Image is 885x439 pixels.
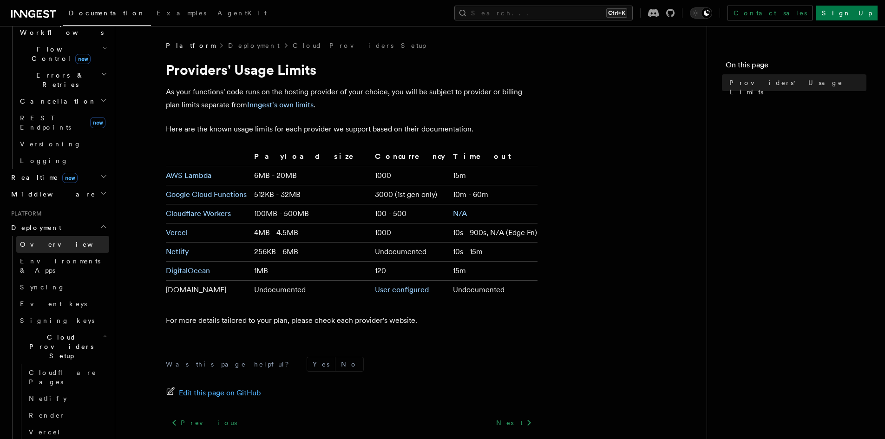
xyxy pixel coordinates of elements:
button: Toggle dark mode [690,7,712,19]
a: N/A [453,209,467,218]
a: Examples [151,3,212,25]
kbd: Ctrl+K [606,8,627,18]
td: 100 - 500 [371,204,449,223]
a: Next [491,414,538,431]
span: new [90,117,105,128]
td: 10m - 60m [449,185,538,204]
td: 15m [449,166,538,185]
span: Documentation [69,9,145,17]
a: Event keys [16,295,109,312]
p: Was this page helpful? [166,360,295,369]
a: Render [25,407,109,424]
span: Syncing [20,283,65,291]
td: 100MB - 500MB [250,204,371,223]
button: Search...Ctrl+K [454,6,633,20]
a: Logging [16,152,109,169]
button: Yes [307,357,335,371]
button: Flow Controlnew [16,41,109,67]
span: Realtime [7,173,78,182]
span: Providers' Usage Limits [729,78,866,97]
a: Cloudflare Pages [25,364,109,390]
span: Steps & Workflows [16,19,104,37]
td: [DOMAIN_NAME] [166,281,251,300]
td: 1000 [371,166,449,185]
span: new [75,54,91,64]
span: Render [29,412,65,419]
p: For more details tailored to your plan, please check each provider's website. [166,314,538,327]
span: Logging [20,157,68,164]
p: Here are the known usage limits for each provider we support based on their documentation. [166,123,538,136]
span: Deployment [7,223,61,232]
td: Undocumented [371,242,449,262]
a: Previous [166,414,243,431]
td: 15m [449,262,538,281]
button: Realtimenew [7,169,109,186]
a: Versioning [16,136,109,152]
td: 6MB - 20MB [250,166,371,185]
span: AgentKit [217,9,267,17]
a: Inngest's own limits [247,100,314,109]
span: Cloudflare Pages [29,369,97,386]
td: 1MB [250,262,371,281]
a: AgentKit [212,3,272,25]
td: 4MB - 4.5MB [250,223,371,242]
th: Timeout [449,151,538,166]
td: Undocumented [250,281,371,300]
a: AWS Lambda [166,171,211,180]
td: 120 [371,262,449,281]
a: Netlify [25,390,109,407]
p: As your functions' code runs on the hosting provider of your choice, you will be subject to provi... [166,85,538,111]
a: Environments & Apps [16,253,109,279]
td: 256KB - 6MB [250,242,371,262]
button: Middleware [7,186,109,203]
span: Cloud Providers Setup [16,333,103,360]
button: Cloud Providers Setup [16,329,109,364]
button: No [335,357,363,371]
a: Overview [16,236,109,253]
a: Signing keys [16,312,109,329]
th: Concurrency [371,151,449,166]
span: Signing keys [20,317,94,324]
a: Contact sales [728,6,813,20]
td: Undocumented [449,281,538,300]
a: Netlify [166,247,189,256]
a: Sign Up [816,6,878,20]
button: Deployment [7,219,109,236]
span: Middleware [7,190,96,199]
span: Cancellation [16,97,97,106]
h1: Providers' Usage Limits [166,61,538,78]
span: REST Endpoints [20,114,71,131]
td: 3000 (1st gen only) [371,185,449,204]
a: Cloudflare Workers [166,209,231,218]
span: Flow Control [16,45,102,63]
a: REST Endpointsnew [16,110,109,136]
th: Payload size [250,151,371,166]
a: Syncing [16,279,109,295]
span: Environments & Apps [20,257,100,274]
a: User configured [375,285,429,294]
h4: On this page [726,59,866,74]
span: Examples [157,9,206,17]
span: Errors & Retries [16,71,101,89]
span: Versioning [20,140,81,148]
span: Netlify [29,395,67,402]
a: Edit this page on GitHub [166,387,261,400]
span: Event keys [20,300,87,308]
span: new [62,173,78,183]
span: Vercel [29,428,61,436]
a: Vercel [166,228,188,237]
a: Deployment [228,41,280,50]
a: Providers' Usage Limits [726,74,866,100]
a: Google Cloud Functions [166,190,247,199]
td: 10s - 15m [449,242,538,262]
td: 1000 [371,223,449,242]
a: Documentation [63,3,151,26]
span: Platform [166,41,215,50]
button: Cancellation [16,93,109,110]
a: Cloud Providers Setup [293,41,426,50]
td: 512KB - 32MB [250,185,371,204]
td: 10s - 900s, N/A (Edge Fn) [449,223,538,242]
a: DigitalOcean [166,266,210,275]
button: Errors & Retries [16,67,109,93]
span: Edit this page on GitHub [179,387,261,400]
